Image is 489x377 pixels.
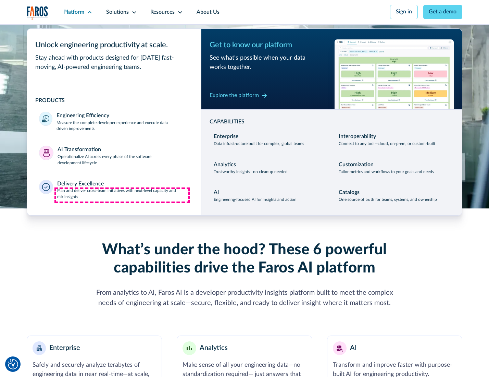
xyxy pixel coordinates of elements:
[35,39,193,51] div: Unlock engineering productivity at scale.
[214,169,288,175] p: Trustworthy insights—no cleanup needed
[57,180,104,188] div: Delivery Excellence
[339,141,435,147] p: Connect to any tool—cloud, on-prem, or custom-built
[27,6,49,20] img: Logo of the analytics and reporting company Faros.
[210,129,329,151] a: EnterpriseData infrastructure built for complex, global teams
[57,112,109,120] div: Engineering Efficiency
[8,359,18,369] button: Cookie Settings
[339,197,437,203] p: One source of truth for teams, systems, and ownership
[210,53,329,72] div: See what’s possible when your data works together.
[187,346,192,351] img: Minimalist bar chart analytics icon
[210,157,329,179] a: AnalyticsTrustworthy insights—no cleanup needed
[339,133,376,141] div: Interoperability
[88,241,401,277] h2: What’s under the hood? These 6 powerful capabilities drive the Faros AI platform
[35,53,193,72] div: Stay ahead with products designed for [DATE] fast-moving, AI-powered engineering teams.
[210,92,259,100] div: Explore the platform
[210,90,267,101] a: Explore the platform
[210,39,329,51] div: Get to know our platform
[339,188,360,197] div: Catalogs
[210,185,329,207] a: AIEngineering-focused AI for insights and action
[335,39,454,109] img: Workflow productivity trends heatmap chart
[63,8,84,16] div: Platform
[49,343,80,353] div: Enterprise
[8,359,18,369] img: Revisit consent button
[150,8,175,16] div: Resources
[335,157,454,179] a: CustomizationTailor metrics and workflows to your goals and needs
[350,343,357,353] div: AI
[339,161,374,169] div: Customization
[57,120,189,132] p: Measure the complete developer experience and execute data-driven improvements
[335,129,454,151] a: InteroperabilityConnect to any tool—cloud, on-prem, or custom-built
[58,154,189,166] p: Operationalize AI across every phase of the software development lifecycle
[58,146,101,154] div: AI Transformation
[27,6,49,20] a: home
[390,5,418,19] a: Sign in
[334,343,345,353] img: AI robot or assistant icon
[214,188,219,197] div: AI
[214,161,236,169] div: Analytics
[106,8,129,16] div: Solutions
[339,169,434,175] p: Tailor metrics and workflows to your goals and needs
[27,24,463,216] nav: Platform
[88,288,401,308] div: From analytics to AI, Faros AI is a developer productivity insights platform built to meet the co...
[210,118,454,126] div: CAPABILITIES
[35,97,193,105] div: PRODUCTS
[35,142,193,170] a: AI TransformationOperationalize AI across every phase of the software development lifecycle
[35,176,193,205] a: Delivery ExcellencePlan and deliver cross-team initiatives with next-level capacity and risk insi...
[200,343,228,353] div: Analytics
[214,133,238,141] div: Enterprise
[37,345,42,351] img: Enterprise building blocks or structure icon
[35,108,193,136] a: Engineering EfficiencyMeasure the complete developer experience and execute data-driven improvements
[214,141,304,147] p: Data infrastructure built for complex, global teams
[335,185,454,207] a: CatalogsOne source of truth for teams, systems, and ownership
[423,5,463,19] a: Get a demo
[214,197,297,203] p: Engineering-focused AI for insights and action
[57,188,189,200] p: Plan and deliver cross-team initiatives with next-level capacity and risk insights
